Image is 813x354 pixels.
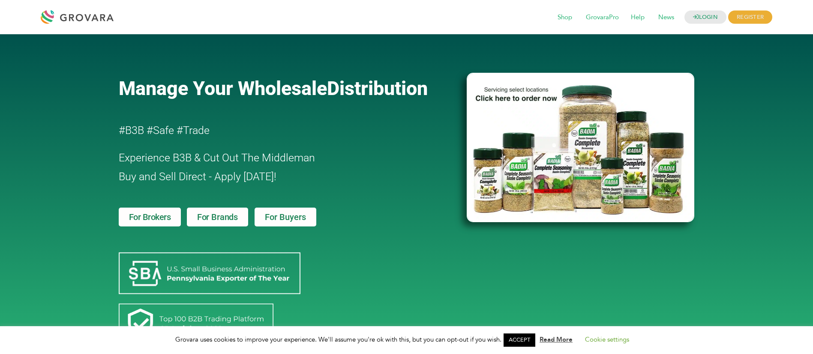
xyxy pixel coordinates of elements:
[652,13,680,22] a: News
[580,13,625,22] a: GrovaraPro
[119,208,181,226] a: For Brokers
[187,208,248,226] a: For Brands
[129,213,171,221] span: For Brokers
[119,170,276,183] span: Buy and Sell Direct - Apply [DATE]!
[684,11,726,24] a: LOGIN
[327,77,428,100] span: Distribution
[255,208,316,226] a: For Buyers
[504,333,535,347] a: ACCEPT
[119,77,453,100] a: Manage Your WholesaleDistribution
[625,13,651,22] a: Help
[119,77,327,100] span: Manage Your Wholesale
[552,13,578,22] a: Shop
[265,213,306,221] span: For Buyers
[652,9,680,26] span: News
[197,213,238,221] span: For Brands
[585,335,629,344] a: Cookie settings
[175,335,638,344] span: Grovara uses cookies to improve your experience. We'll assume you're ok with this, but you can op...
[625,9,651,26] span: Help
[119,121,418,140] h2: #B3B #Safe #Trade
[540,335,573,344] a: Read More
[552,9,578,26] span: Shop
[119,152,315,164] span: Experience B3B & Cut Out The Middleman
[580,9,625,26] span: GrovaraPro
[728,11,772,24] span: REGISTER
